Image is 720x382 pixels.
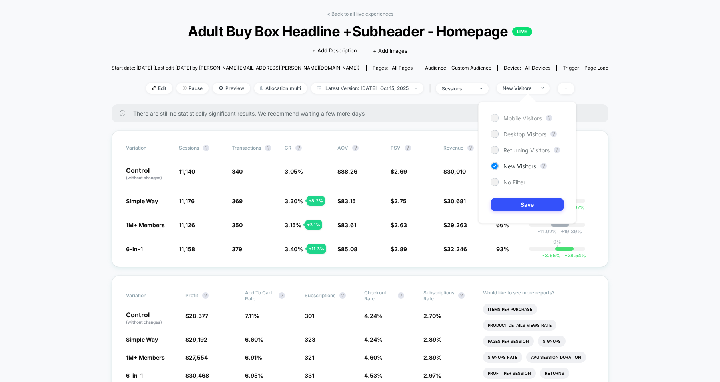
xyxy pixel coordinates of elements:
[447,198,466,204] span: 30,681
[447,246,467,252] span: 32,246
[546,115,552,121] button: ?
[126,372,143,379] span: 6-in-1
[146,83,172,94] span: Edit
[305,312,314,319] span: 301
[496,246,509,252] span: 93%
[341,246,357,252] span: 85.08
[341,168,357,175] span: 88.26
[391,222,407,228] span: $
[458,292,465,299] button: ?
[311,83,423,94] span: Latest Version: [DATE] - Oct 15, 2025
[392,65,413,71] span: all pages
[179,168,195,175] span: 11,140
[398,292,404,299] button: ?
[550,131,557,137] button: ?
[126,246,143,252] span: 6-in-1
[285,168,303,175] span: 3.05 %
[307,196,325,206] div: + 8.2 %
[232,246,242,252] span: 379
[126,222,165,228] span: 1M+ Members
[202,292,209,299] button: ?
[305,336,315,343] span: 323
[152,86,156,90] img: edit
[260,86,263,90] img: rebalance
[185,312,208,319] span: $
[112,65,359,71] span: Start date: [DATE] (Last edit [DATE] by [PERSON_NAME][EMAIL_ADDRESS][PERSON_NAME][DOMAIN_NAME])
[483,320,556,331] li: Product Details Views Rate
[427,83,436,94] span: |
[364,312,383,319] span: 4.24 %
[341,198,356,204] span: 83.15
[564,252,568,258] span: +
[364,336,383,343] span: 4.24 %
[126,175,162,180] span: (without changes)
[185,336,207,343] span: $
[538,336,566,347] li: Signups
[189,372,209,379] span: 30,468
[337,198,356,204] span: $
[133,110,593,117] span: There are still no statistically significant results. We recommend waiting a few more days
[443,168,466,175] span: $
[560,252,586,258] span: 28.54 %
[483,368,536,379] li: Profit Per Session
[245,372,263,379] span: 6.95 %
[503,115,542,122] span: Mobile Visitors
[447,168,466,175] span: 30,010
[503,85,535,91] div: New Visitors
[483,336,534,347] li: Pages Per Session
[232,168,243,175] span: 340
[584,65,608,71] span: Page Load
[189,312,208,319] span: 28,377
[317,86,321,90] img: calendar
[352,145,359,151] button: ?
[394,246,407,252] span: 2.89
[394,168,407,175] span: 2.69
[503,179,525,186] span: No Filter
[245,312,259,319] span: 7.11 %
[423,372,441,379] span: 2.97 %
[126,312,178,325] p: Control
[443,222,467,228] span: $
[126,320,162,324] span: (without changes)
[189,354,208,361] span: 27,554
[405,145,411,151] button: ?
[364,354,383,361] span: 4.60 %
[179,145,199,151] span: Sessions
[179,222,195,228] span: 11,126
[285,145,291,151] span: CR
[391,168,407,175] span: $
[467,145,474,151] button: ?
[285,198,303,204] span: 3.30 %
[373,65,413,71] div: Pages:
[443,145,463,151] span: Revenue
[176,83,209,94] span: Pause
[556,245,558,251] p: |
[447,222,467,228] span: 29,263
[540,368,569,379] li: Returns
[391,145,401,151] span: PSV
[442,86,474,92] div: sessions
[542,252,560,258] span: -3.65 %
[126,145,170,151] span: Variation
[541,87,544,89] img: end
[185,354,208,361] span: $
[307,244,326,254] div: + 11.3 %
[179,198,195,204] span: 11,176
[480,88,483,89] img: end
[126,198,158,204] span: Simple Way
[305,220,322,230] div: + 3.1 %
[265,145,271,151] button: ?
[305,354,314,361] span: 321
[525,65,550,71] span: all devices
[425,65,491,71] div: Audience:
[126,167,171,181] p: Control
[423,312,441,319] span: 2.70 %
[341,222,356,228] span: 83.61
[179,246,195,252] span: 11,158
[563,65,608,71] div: Trigger:
[312,47,357,55] span: + Add Description
[491,198,564,211] button: Save
[327,11,393,17] a: < Back to all live experiences
[126,354,165,361] span: 1M+ Members
[245,290,275,302] span: Add To Cart Rate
